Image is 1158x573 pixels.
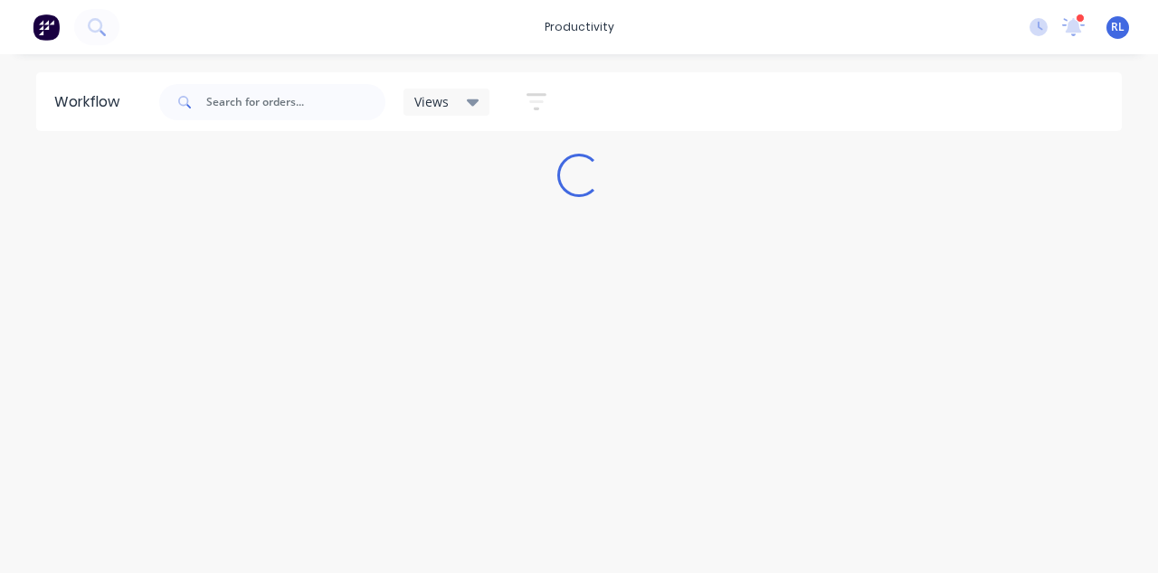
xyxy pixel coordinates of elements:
img: Factory [33,14,60,41]
div: Workflow [54,91,128,113]
span: Views [414,92,449,111]
div: productivity [536,14,623,41]
span: RL [1111,19,1125,35]
input: Search for orders... [206,84,385,120]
